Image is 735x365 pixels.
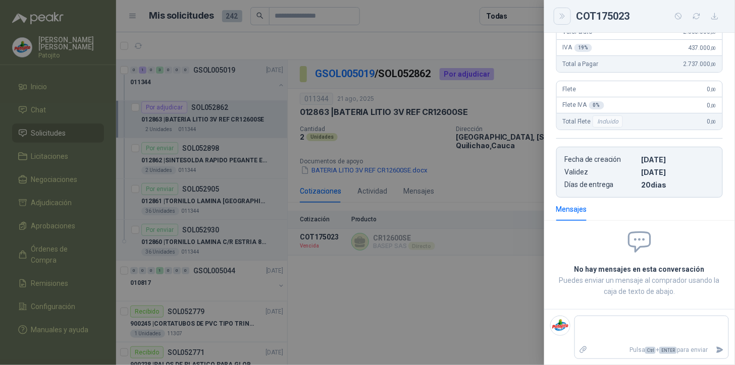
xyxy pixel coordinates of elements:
[707,102,716,109] span: 0
[565,155,638,164] p: Fecha de creación
[710,62,716,67] span: ,00
[574,44,593,52] div: 19 %
[712,341,728,359] button: Enviar
[556,275,723,297] p: Puedes enviar un mensaje al comprador usando la caja de texto de abajo.
[710,87,716,92] span: ,00
[575,341,592,359] label: Adjuntar archivos
[642,168,714,176] p: [DATE]
[710,29,716,35] span: ,00
[556,10,568,22] button: Close
[659,347,677,354] span: ENTER
[563,86,576,93] span: Flete
[563,101,604,109] span: Flete IVA
[707,118,716,125] span: 0
[563,115,625,128] span: Total Flete
[563,44,592,52] span: IVA
[565,168,638,176] p: Validez
[710,45,716,51] span: ,00
[688,44,716,51] span: 437.000
[684,60,716,68] span: 2.737.000
[565,180,638,189] p: Días de entrega
[592,341,712,359] p: Pulsa + para enviar
[563,60,598,68] span: Total a Pagar
[642,155,714,164] p: [DATE]
[556,264,723,275] h2: No hay mensajes en esta conversación
[551,316,570,335] img: Company Logo
[593,115,623,128] div: Incluido
[556,204,587,215] div: Mensajes
[589,101,604,109] div: 0 %
[710,119,716,125] span: ,00
[645,347,656,354] span: Ctrl
[642,180,714,189] p: 20 dias
[710,103,716,108] span: ,00
[576,8,723,24] div: COT175023
[707,86,716,93] span: 0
